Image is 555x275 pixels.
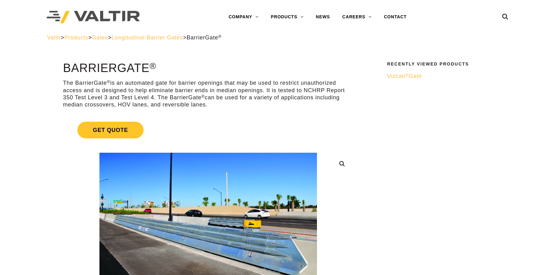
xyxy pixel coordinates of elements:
span: Get Quote [77,122,144,138]
a: 🔍 [337,158,348,169]
a: CAREERS [336,11,378,23]
img: Valtir [47,11,140,24]
sup: ® [201,94,205,99]
div: > > > > [47,34,508,41]
a: Products [64,34,88,41]
sup: ® [149,61,156,71]
a: NEWS [310,11,336,23]
span: Vulcan Gate [387,73,422,79]
a: PRODUCTS [265,11,310,23]
h1: BarrierGate [63,62,353,75]
a: Get Quote [63,114,353,146]
p: The BarrierGate is an automated gate for barrier openings that may be used to restrict unauthoriz... [63,79,353,109]
a: Vulcan®Gate [387,73,504,80]
a: COMPANY [222,11,265,23]
h2: Recently Viewed Products [387,62,504,66]
sup: ® [107,79,110,84]
sup: ® [218,34,222,39]
a: Valtir [47,34,61,41]
a: CONTACT [378,11,413,23]
span: BarrierGate [186,34,222,41]
sup: ® [406,73,409,77]
a: Gates [92,34,108,41]
a: Longitudinal Barrier Gates [112,34,183,41]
